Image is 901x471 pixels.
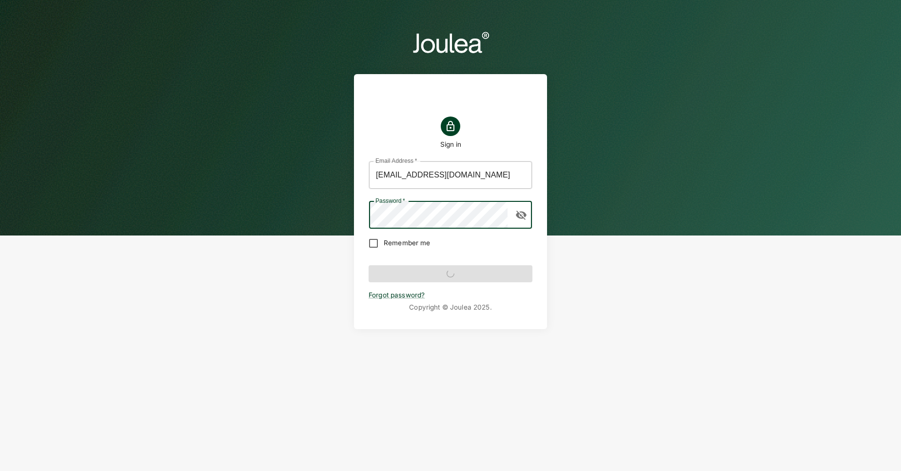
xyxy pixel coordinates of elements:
p: Copyright © Joulea 2025 . [369,303,532,312]
a: Forgot password? [369,291,425,299]
label: Email Address [375,157,417,165]
img: logo [411,29,490,55]
h1: Sign in [440,140,461,149]
span: Remember me [384,238,430,248]
label: Password [375,196,405,205]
